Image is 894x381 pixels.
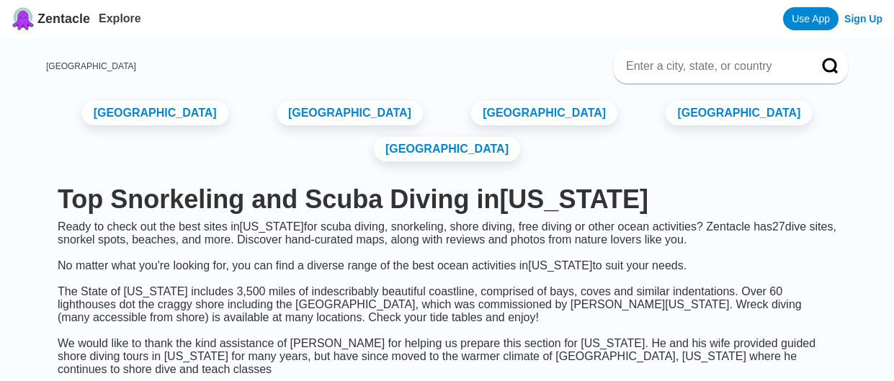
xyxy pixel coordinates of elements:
[99,12,141,24] a: Explore
[625,59,802,73] input: Enter a city, state, or country
[844,13,882,24] a: Sign Up
[12,7,35,30] img: Zentacle logo
[46,220,848,285] div: Ready to check out the best sites in [US_STATE] for scuba diving, snorkeling, shore diving, free ...
[277,101,423,125] a: [GEOGRAPHIC_DATA]
[58,184,836,215] h1: Top Snorkeling and Scuba Diving in [US_STATE]
[12,7,90,30] a: Zentacle logoZentacle
[374,137,520,161] a: [GEOGRAPHIC_DATA]
[471,101,617,125] a: [GEOGRAPHIC_DATA]
[46,61,136,71] a: [GEOGRAPHIC_DATA]
[46,285,848,376] div: The State of [US_STATE] includes 3,500 miles of indescribably beautiful coastline, comprised of b...
[82,101,228,125] a: [GEOGRAPHIC_DATA]
[783,7,839,30] a: Use App
[37,12,90,27] span: Zentacle
[666,101,812,125] a: [GEOGRAPHIC_DATA]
